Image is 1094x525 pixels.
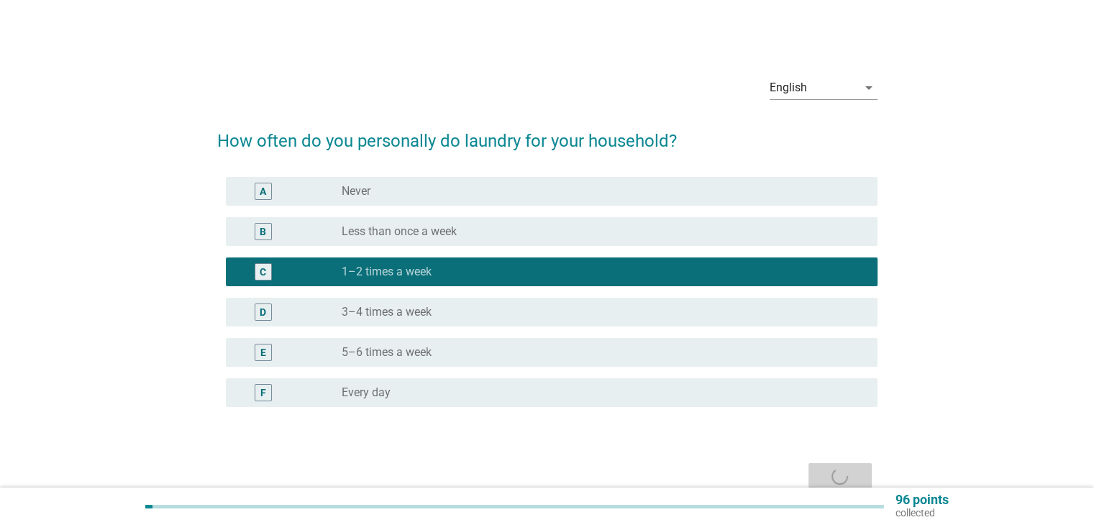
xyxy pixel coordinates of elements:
[342,224,457,239] label: Less than once a week
[342,184,370,198] label: Never
[342,345,432,360] label: 5–6 times a week
[342,265,432,279] label: 1–2 times a week
[260,265,266,280] div: C
[860,79,878,96] i: arrow_drop_down
[260,184,266,199] div: A
[342,305,432,319] label: 3–4 times a week
[895,493,949,506] p: 96 points
[260,305,266,320] div: D
[260,385,266,401] div: F
[260,345,266,360] div: E
[895,506,949,519] p: collected
[217,114,878,154] h2: How often do you personally do laundry for your household?
[260,224,266,239] div: B
[342,385,391,400] label: Every day
[770,81,807,94] div: English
